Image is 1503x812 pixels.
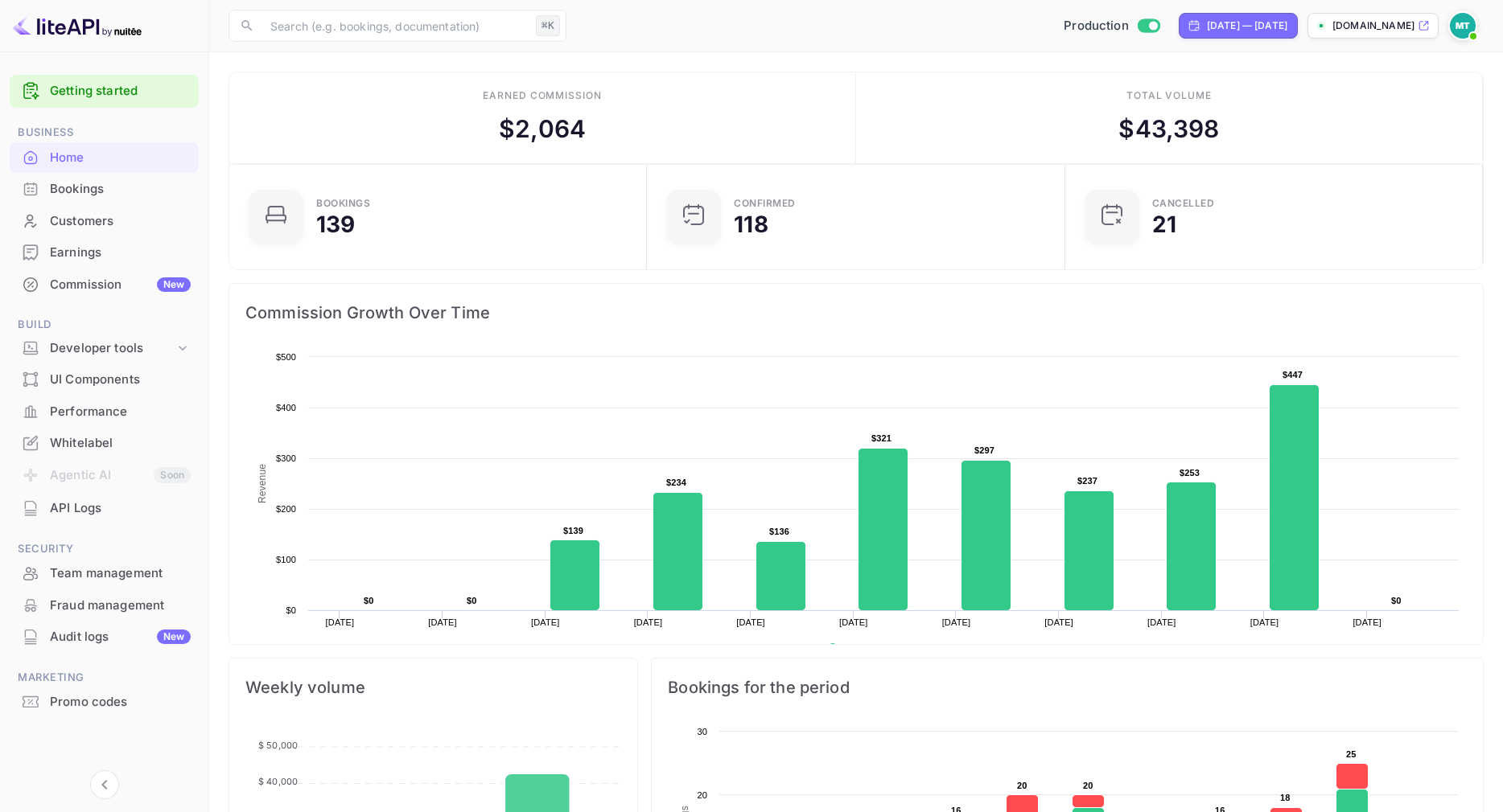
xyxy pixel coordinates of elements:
[10,269,199,299] a: CommissionNew
[10,493,199,523] a: API Logs
[1147,617,1176,627] text: [DATE]
[364,596,374,605] text: $0
[839,617,868,627] text: [DATE]
[13,13,142,39] img: LiteAPI logo
[467,596,477,605] text: $0
[1152,199,1215,208] div: CANCELLED
[1450,13,1476,39] img: Marcin Teodoru
[871,433,892,443] text: $321
[10,334,199,363] div: Developer tools
[276,453,296,463] text: $300
[1346,749,1357,759] text: 25
[10,142,199,172] a: Home
[50,564,191,583] div: Team management
[257,464,268,503] text: Revenue
[50,276,191,294] div: Commission
[50,693,191,712] div: Promo codes
[1083,781,1093,790] text: 20
[734,199,796,208] div: Confirmed
[50,180,191,199] div: Bookings
[1207,18,1287,33] div: [DATE] — [DATE]
[10,540,199,558] span: Security
[10,493,199,524] div: API Logs
[10,364,199,396] div: UI Components
[698,727,708,736] text: 30
[10,269,199,301] div: CommissionNew
[276,555,296,564] text: $100
[50,403,191,421] div: Performance
[10,687,199,718] div: Promo codes
[531,617,560,627] text: [DATE]
[698,790,708,800] text: 20
[483,88,602,103] div: Earned commission
[974,445,994,455] text: $297
[1332,18,1414,33] p: [DOMAIN_NAME]
[10,590,199,620] a: Fraud management
[1017,781,1027,790] text: 20
[50,434,191,453] div: Whitelabel
[10,621,199,653] div: Audit logsNew
[563,526,583,535] text: $139
[10,142,199,174] div: Home
[10,428,199,459] div: Whitelabel
[10,206,199,237] div: Customers
[10,558,199,589] div: Team management
[10,174,199,205] div: Bookings
[1126,88,1213,103] div: Total volume
[10,558,199,588] a: Team management
[10,75,199,108] div: Getting started
[843,643,884,654] text: Revenue
[942,617,971,627] text: [DATE]
[10,316,199,334] span: Build
[261,10,529,42] input: Search (e.g. bookings, documentation)
[10,174,199,203] a: Bookings
[50,628,191,646] div: Audit logs
[10,621,199,651] a: Audit logsNew
[666,478,687,487] text: $234
[10,428,199,457] a: Whitelabel
[1280,793,1291,802] text: 18
[10,124,199,141] span: Business
[1064,17,1129,35] span: Production
[326,617,355,627] text: [DATE]
[50,82,191,100] a: Getting started
[10,590,199,621] div: Fraud management
[1180,468,1200,478] text: $253
[10,396,199,426] a: Performance
[50,149,191,167] div: Home
[316,199,370,208] div: Bookings
[10,669,199,687] span: Marketing
[10,364,199,394] a: UI Components
[1250,617,1279,627] text: [DATE]
[90,770,119,799] button: Collapse navigation
[1283,370,1303,379] text: $447
[50,212,191,231] div: Customers
[245,675,621,700] span: Weekly volume
[276,352,296,362] text: $500
[50,371,191,389] div: UI Components
[316,213,355,236] div: 139
[10,687,199,716] a: Promo codes
[536,15,560,36] div: ⌘K
[634,617,663,627] text: [DATE]
[276,403,296,412] text: $400
[157,630,191,644] div: New
[668,675,1467,700] span: Bookings for the period
[499,111,586,147] div: $ 2,064
[258,776,298,787] tspan: $ 40,000
[1057,17,1166,35] div: Switch to Sandbox mode
[428,617,457,627] text: [DATE]
[286,605,296,615] text: $0
[734,213,768,236] div: 118
[276,504,296,514] text: $200
[258,740,298,751] tspan: $ 50,000
[10,237,199,269] div: Earnings
[1118,111,1219,147] div: $ 43,398
[10,396,199,428] div: Performance
[10,206,199,236] a: Customers
[10,237,199,267] a: Earnings
[1152,213,1176,236] div: 21
[769,527,789,536] text: $136
[736,617,765,627] text: [DATE]
[50,597,191,615] div: Fraud management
